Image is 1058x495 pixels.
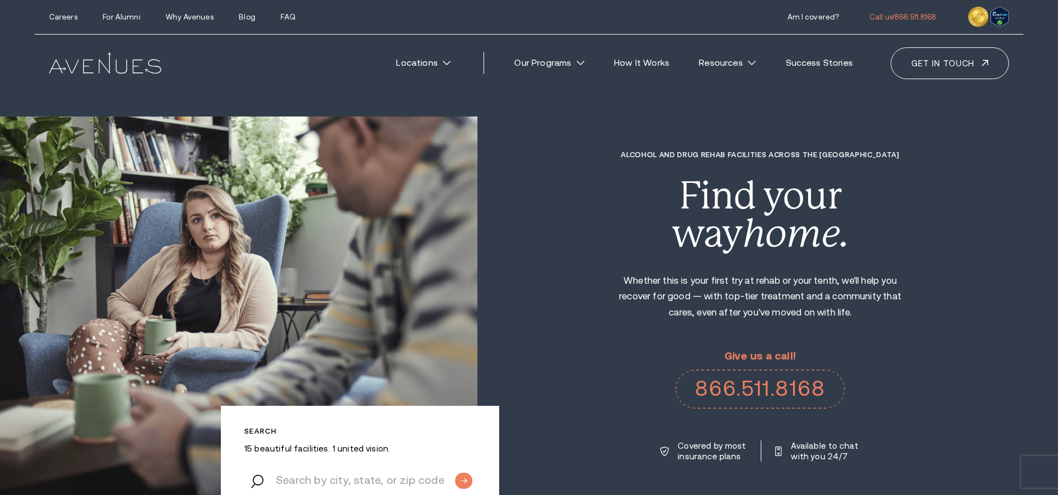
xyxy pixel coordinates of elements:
[244,443,476,454] p: 15 beautiful facilities. 1 united vision.
[385,51,462,75] a: Locations
[869,13,936,21] a: Call us!866.511.8168
[774,51,864,75] a: Success Stories
[49,13,78,21] a: Careers
[244,427,476,435] p: Search
[743,211,849,255] i: home.
[603,51,681,75] a: How It Works
[678,440,747,462] p: Covered by most insurance plans
[239,13,255,21] a: Blog
[455,473,472,489] input: Submit
[991,10,1009,21] a: Verify LegitScript Approval for www.avenuesrecovery.com
[895,13,936,21] span: 866.511.8168
[608,151,912,159] h1: Alcohol and Drug Rehab Facilities across the [GEOGRAPHIC_DATA]
[166,13,213,21] a: Why Avenues
[608,177,912,253] div: Find your way
[103,13,140,21] a: For Alumni
[503,51,596,75] a: Our Programs
[791,440,860,462] p: Available to chat with you 24/7
[675,351,845,362] p: Give us a call!
[775,440,860,462] a: Available to chat with you 24/7
[991,7,1009,27] img: Verify Approval for www.avenuesrecovery.com
[688,51,767,75] a: Resources
[660,440,747,462] a: Covered by most insurance plans
[281,13,295,21] a: FAQ
[675,370,845,409] a: 866.511.8168
[788,13,839,21] a: Am I covered?
[891,47,1009,79] a: Get in touch
[608,273,912,321] p: Whether this is your first try at rehab or your tenth, we'll help you recover for good — with top...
